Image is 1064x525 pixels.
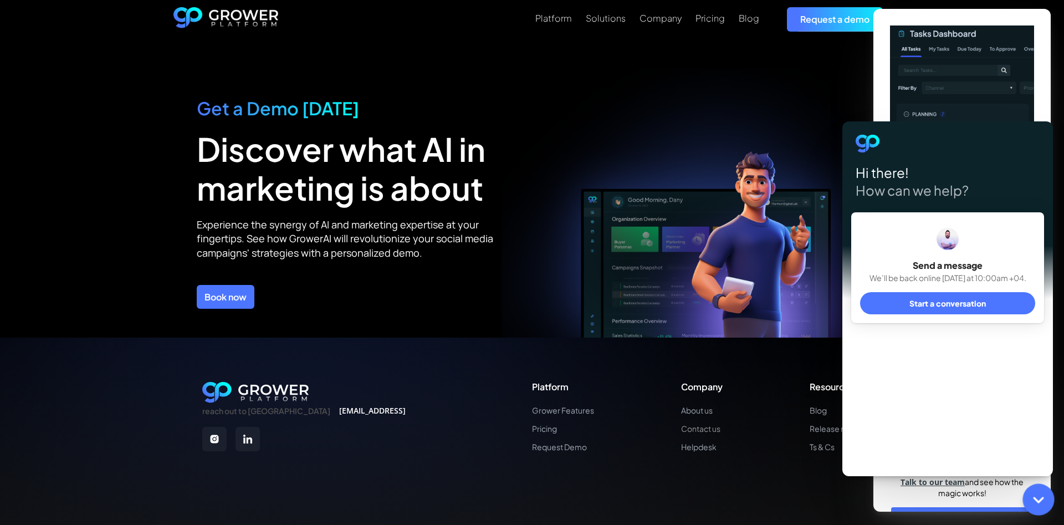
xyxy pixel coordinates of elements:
[810,424,862,434] a: Release notes
[173,7,279,32] a: home
[681,406,723,415] a: About us
[640,12,682,25] a: Company
[640,13,682,23] div: Company
[787,7,883,31] a: Request a demo
[890,26,1034,371] img: _p793ks5ak-banner
[535,12,572,25] a: Platform
[681,442,723,452] a: Helpdesk
[197,97,359,119] span: Get a Demo [DATE]
[695,12,725,25] a: Pricing
[739,12,759,25] a: Blog
[339,406,406,416] a: [EMAIL_ADDRESS]
[1037,13,1046,22] button: close
[197,285,254,309] a: Book now
[197,218,502,260] p: Experience the synergy of AI and marketing expertise at your fingertips. See how GrowerAI will re...
[739,13,759,23] div: Blog
[532,406,594,415] a: Grower Features
[197,130,502,207] div: Discover what AI in marketing is about
[532,442,594,452] a: Request Demo
[810,406,862,415] a: Blog
[202,406,330,416] div: reach out to [GEOGRAPHIC_DATA]
[681,424,723,434] a: Contact us
[681,381,723,392] div: Company
[532,381,594,392] div: Platform
[535,13,572,23] div: Platform
[810,381,862,392] div: Resources
[586,13,626,23] div: Solutions
[586,12,626,25] a: Solutions
[810,442,862,452] a: Ts & Cs
[695,13,725,23] div: Pricing
[532,424,594,434] a: Pricing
